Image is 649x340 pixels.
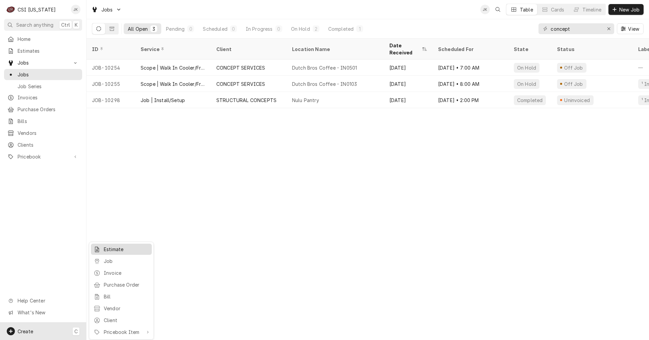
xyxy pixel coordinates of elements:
[104,258,149,265] div: Job
[104,281,149,288] div: Purchase Order
[4,69,82,80] a: Go to Jobs
[104,246,149,253] div: Estimate
[104,317,149,324] div: Client
[104,305,149,312] div: Vendor
[104,293,149,300] div: Bill
[18,83,79,90] span: Job Series
[18,71,79,78] span: Jobs
[4,81,82,92] a: Go to Job Series
[104,329,143,336] div: Pricebook Item
[104,269,149,276] div: Invoice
